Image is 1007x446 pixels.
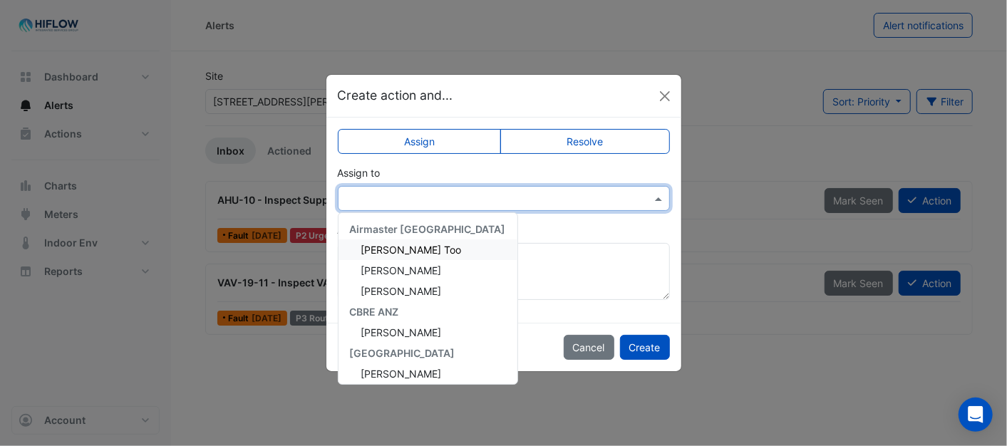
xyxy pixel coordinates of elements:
span: [PERSON_NAME] [361,264,442,276]
span: CBRE ANZ [350,306,399,318]
span: [PERSON_NAME] Too [361,244,462,256]
label: Assign [338,129,502,154]
button: Close [654,85,676,107]
label: Assign to [338,165,381,180]
span: Airmaster [GEOGRAPHIC_DATA] [350,223,506,235]
div: Open Intercom Messenger [959,398,993,432]
span: [PERSON_NAME] [361,326,442,338]
span: [GEOGRAPHIC_DATA] [350,347,455,359]
span: [PERSON_NAME] [361,368,442,380]
button: Cancel [564,335,614,360]
label: Resolve [500,129,670,154]
ng-dropdown-panel: Options list [338,212,518,385]
h5: Create action and... [338,86,453,105]
button: Create [620,335,670,360]
span: [PERSON_NAME] [361,285,442,297]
